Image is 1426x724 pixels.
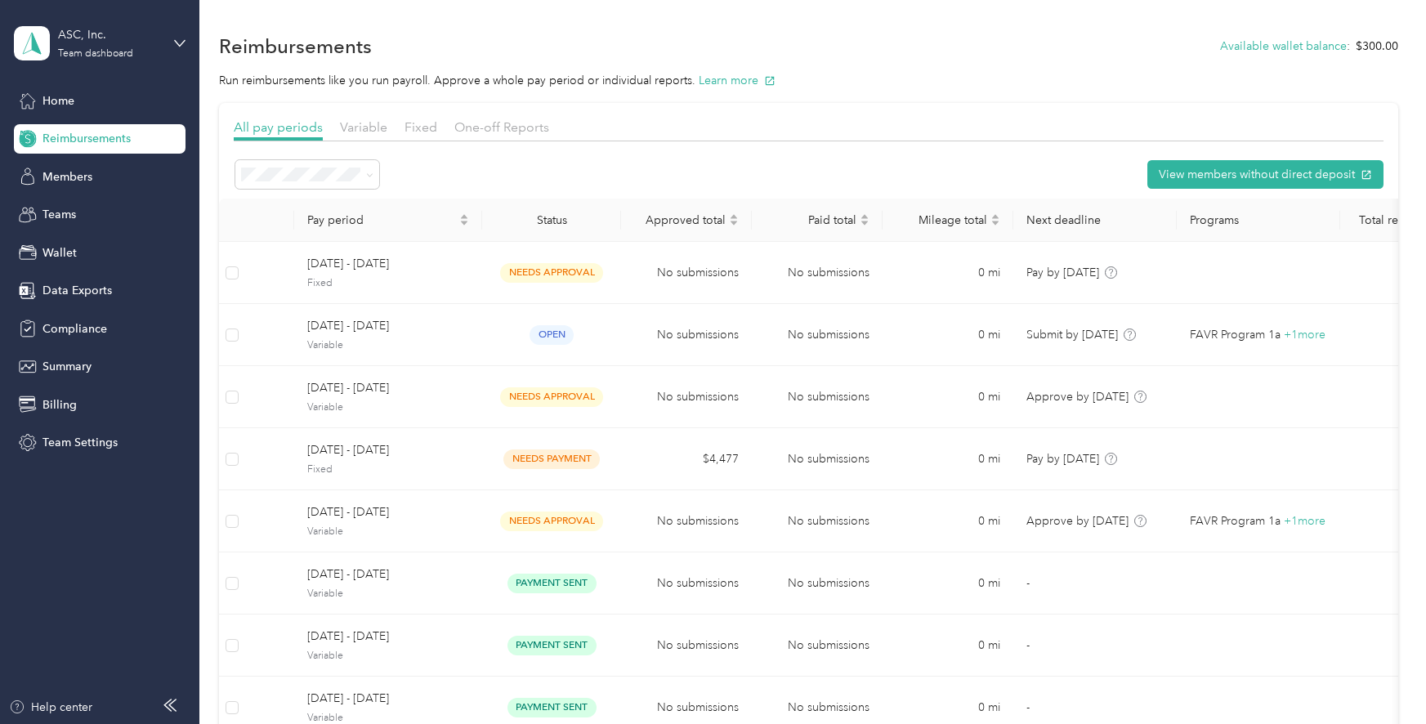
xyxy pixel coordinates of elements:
span: Fixed [307,463,469,477]
td: No submissions [752,615,883,677]
td: 0 mi [883,242,1013,304]
span: Pay period [307,213,456,227]
td: No submissions [752,428,883,490]
button: Learn more [699,72,776,89]
span: Approved total [634,213,726,227]
span: [DATE] - [DATE] [307,441,469,459]
span: [DATE] - [DATE] [307,255,469,273]
span: needs approval [500,387,603,406]
span: payment sent [507,574,597,592]
span: Submit by [DATE] [1026,328,1118,342]
span: Variable [307,649,469,664]
span: Data Exports [42,282,112,299]
td: No submissions [621,490,752,552]
td: 0 mi [883,490,1013,552]
td: 0 mi [883,552,1013,615]
span: [DATE] - [DATE] [307,317,469,335]
span: - [1026,700,1030,714]
span: [DATE] - [DATE] [307,379,469,397]
span: caret-up [459,212,469,221]
span: - [1026,576,1030,590]
td: No submissions [752,304,883,366]
p: Run reimbursements like you run payroll. Approve a whole pay period or individual reports. [219,72,1397,89]
div: ASC, Inc. [58,26,160,43]
td: No submissions [621,242,752,304]
td: No submissions [621,366,752,428]
td: No submissions [752,490,883,552]
span: open [530,325,574,344]
span: needs payment [503,449,600,468]
span: caret-down [459,218,469,228]
td: No submissions [621,552,752,615]
button: Help center [9,699,92,716]
td: 0 mi [883,428,1013,490]
span: Billing [42,396,77,413]
span: caret-down [860,218,869,228]
th: Programs [1177,199,1340,242]
span: Pay by [DATE] [1026,266,1099,279]
span: Variable [307,338,469,353]
th: Approved total [621,199,752,242]
span: [DATE] - [DATE] [307,690,469,708]
span: Team Settings [42,434,118,451]
span: One-off Reports [454,119,549,135]
th: Mileage total [883,199,1013,242]
div: Team dashboard [58,49,133,59]
td: 0 mi [883,366,1013,428]
span: Approve by [DATE] [1026,390,1129,404]
button: Available wallet balance [1220,38,1347,55]
h1: Reimbursements [219,38,372,55]
span: caret-down [729,218,739,228]
span: FAVR Program 1a [1190,326,1281,344]
span: + 1 more [1284,328,1325,342]
span: + 1 more [1284,514,1325,528]
td: - [1013,552,1177,615]
span: Variable [340,119,387,135]
span: needs approval [500,263,603,282]
button: View members without direct deposit [1147,160,1384,189]
span: Compliance [42,320,107,337]
span: payment sent [507,636,597,655]
iframe: Everlance-gr Chat Button Frame [1334,632,1426,724]
span: Variable [307,587,469,601]
td: - [1013,615,1177,677]
span: - [1026,638,1030,652]
span: Fixed [307,276,469,291]
td: 0 mi [883,615,1013,677]
span: Wallet [42,244,77,261]
span: : [1347,38,1350,55]
span: Summary [42,358,92,375]
span: Pay by [DATE] [1026,452,1099,466]
span: [DATE] - [DATE] [307,503,469,521]
span: caret-up [860,212,869,221]
span: Approve by [DATE] [1026,514,1129,528]
span: needs approval [500,512,603,530]
td: $4,477 [621,428,752,490]
td: No submissions [621,304,752,366]
span: Paid total [765,213,856,227]
span: FAVR Program 1a [1190,512,1281,530]
span: [DATE] - [DATE] [307,565,469,583]
div: Status [495,213,608,227]
td: No submissions [621,615,752,677]
span: Mileage total [896,213,987,227]
span: $300.00 [1356,38,1398,55]
td: No submissions [752,242,883,304]
span: caret-up [990,212,1000,221]
span: Fixed [405,119,437,135]
span: payment sent [507,698,597,717]
th: Next deadline [1013,199,1177,242]
span: caret-up [729,212,739,221]
span: Variable [307,525,469,539]
td: 0 mi [883,304,1013,366]
span: Variable [307,400,469,415]
th: Pay period [294,199,482,242]
td: No submissions [752,366,883,428]
td: No submissions [752,552,883,615]
span: caret-down [990,218,1000,228]
th: Paid total [752,199,883,242]
span: [DATE] - [DATE] [307,628,469,646]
